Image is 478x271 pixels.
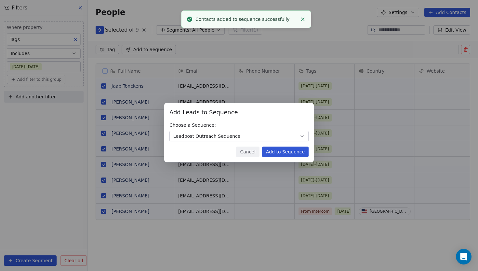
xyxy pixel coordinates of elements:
div: Add Leads to Sequence [169,108,309,117]
span: Leadpost Outreach Sequence [173,133,240,139]
div: Contacts added to sequence successfully [195,16,297,23]
button: Cancel [236,147,259,157]
div: Choose a Sequence: [169,122,309,128]
button: Add to Sequence [262,147,309,157]
button: Close toast [299,15,307,23]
